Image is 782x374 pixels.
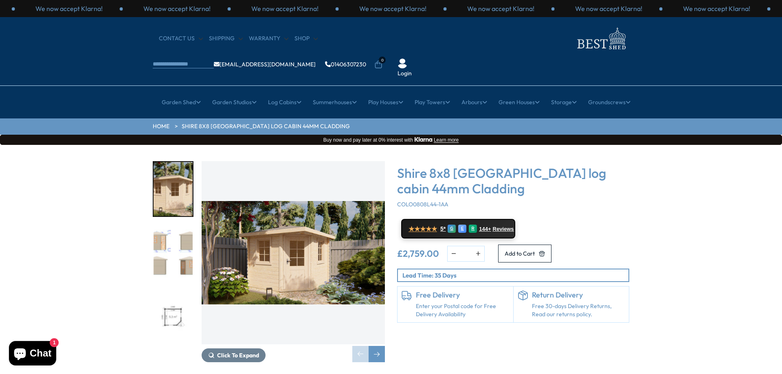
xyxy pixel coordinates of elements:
inbox-online-store-chat: Shopify online store chat [7,341,59,367]
a: CONTACT US [159,35,203,43]
p: We now accept Klarna! [359,4,426,13]
span: ★★★★★ [409,225,437,233]
img: Colombo2_6x2_628mmfp_0b6c49c2-7928-40de-8320-45bb86ae1ecf_200x200.jpg [154,289,193,343]
a: [EMAIL_ADDRESS][DOMAIN_NAME] [214,61,316,67]
a: Garden Studios [212,92,257,112]
div: Next slide [369,346,385,362]
a: Summerhouses [313,92,357,112]
span: Add to Cart [505,251,535,256]
h6: Return Delivery [532,291,625,300]
a: Green Houses [499,92,540,112]
span: COLO0808L44-1AA [397,201,448,208]
a: Garden Shed [162,92,201,112]
p: We now accept Klarna! [467,4,534,13]
div: G [448,225,456,233]
a: ★★★★★ 5* G E R 144+ Reviews [401,219,515,238]
div: E [458,225,466,233]
a: Storage [551,92,577,112]
a: Enter your Postal code for Free Delivery Availability [416,302,509,318]
p: Free 30-days Delivery Returns, Read our returns policy. [532,302,625,318]
a: Shipping [209,35,243,43]
p: Lead Time: 35 Days [402,271,628,280]
button: Click To Expand [202,348,266,362]
a: Shop [294,35,318,43]
button: Add to Cart [498,245,551,262]
a: Arbours [461,92,487,112]
div: 2 / 3 [153,225,193,281]
span: 144+ [479,226,491,232]
ins: £2,759.00 [397,249,439,258]
p: We now accept Klarna! [575,4,642,13]
a: Shire 8x8 [GEOGRAPHIC_DATA] log cabin 44mm Cladding [182,122,350,131]
a: 01406307230 [325,61,366,67]
span: Click To Expand [217,352,259,359]
div: 1 / 3 [447,4,555,13]
a: 0 [374,61,382,69]
img: Shire 8x8 Colombo Corner log cabin 44mm Cladding - Best Shed [202,161,385,344]
div: 1 / 3 [123,4,231,13]
p: We now accept Klarna! [35,4,103,13]
img: User Icon [398,59,407,68]
a: HOME [153,122,169,131]
div: 3 / 3 [339,4,447,13]
p: We now accept Klarna! [683,4,750,13]
img: Colombo2_6x2_628mm3d_8ee8f7fe-951e-40a3-88b8-0e18fc3294a2_200x200.jpg [154,162,193,216]
a: Groundscrews [588,92,630,112]
a: Play Towers [415,92,450,112]
a: Play Houses [368,92,403,112]
div: 3 / 3 [663,4,771,13]
div: 1 / 3 [202,161,385,362]
div: 1 / 3 [153,161,193,217]
h3: Shire 8x8 [GEOGRAPHIC_DATA] log cabin 44mm Cladding [397,165,629,197]
div: 3 / 3 [153,289,193,344]
div: 2 / 3 [231,4,339,13]
h6: Free Delivery [416,291,509,300]
a: Log Cabins [268,92,301,112]
p: We now accept Klarna! [143,4,211,13]
div: Previous slide [352,346,369,362]
img: Colombo2_6x2_628mmviews_dba3a8a9-e4c4-4a5f-a261-878dc87e8636_200x200.jpg [154,226,193,280]
img: logo [572,25,629,52]
span: 0 [379,57,386,63]
div: 2 / 3 [555,4,663,13]
div: 3 / 3 [15,4,123,13]
span: Reviews [493,226,514,232]
div: R [469,225,477,233]
a: Warranty [249,35,288,43]
p: We now accept Klarna! [251,4,319,13]
a: Login [398,70,412,78]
